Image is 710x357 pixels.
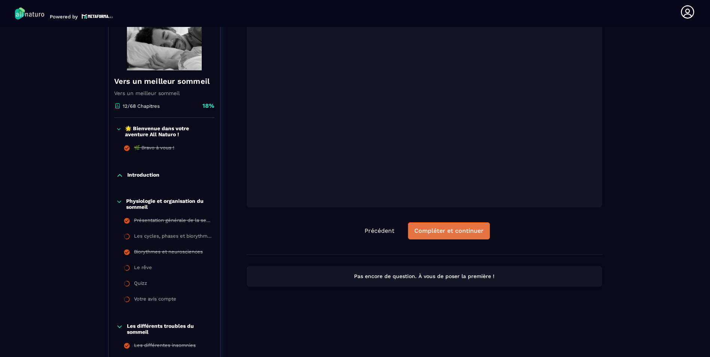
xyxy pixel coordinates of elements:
[82,13,113,19] img: logo
[15,7,44,19] img: logo-branding
[359,223,400,239] button: Précédent
[134,265,152,273] div: Le rêve
[114,76,214,86] h4: Vers un meilleur sommeil
[134,280,147,289] div: Quizz
[134,296,176,304] div: Votre avis compte
[134,145,174,153] div: 🌿 Bravo à vous !
[123,103,160,109] p: 12/68 Chapitres
[202,102,214,110] p: 18%
[134,342,196,351] div: Les différentes insomnies
[414,227,484,235] div: Compléter et continuer
[125,125,212,137] p: 🌟 Bienvenue dans votre aventure All Naturo !
[134,233,213,241] div: Les cycles, phases et biorythmes
[127,172,159,179] p: Introduction
[134,249,203,257] div: Biorythmes et neurosciences
[50,14,78,19] p: Powered by
[253,273,595,280] p: Pas encore de question. À vous de poser la première !
[408,222,490,239] button: Compléter et continuer
[114,90,214,96] p: Vers un meilleur sommeil
[126,198,213,210] p: Physiologie et organisation du sommeil
[134,217,213,226] div: Présentation générale de la section
[127,323,213,335] p: Les différents troubles du sommeil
